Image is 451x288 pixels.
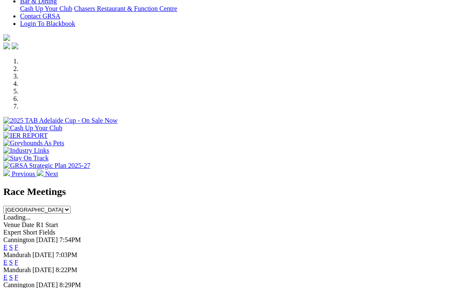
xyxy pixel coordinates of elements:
a: E [3,274,8,281]
a: Login To Blackbook [20,20,75,27]
img: twitter.svg [12,43,18,49]
img: 2025 TAB Adelaide Cup - On Sale Now [3,117,118,124]
a: E [3,259,8,266]
span: [DATE] [33,266,54,273]
a: Previous [3,170,37,177]
a: F [15,259,18,266]
img: Industry Links [3,147,49,154]
span: Mandurah [3,266,31,273]
img: facebook.svg [3,43,10,49]
span: 8:22PM [56,266,77,273]
span: Loading... [3,214,30,221]
span: Date [22,221,34,228]
span: Next [45,170,58,177]
a: F [15,244,18,251]
span: Venue [3,221,20,228]
img: Cash Up Your Club [3,124,62,132]
a: S [9,274,13,281]
img: GRSA Strategic Plan 2025-27 [3,162,90,169]
a: F [15,274,18,281]
span: Short [23,229,38,236]
img: IER REPORT [3,132,48,139]
a: E [3,244,8,251]
span: [DATE] [36,236,58,243]
a: Contact GRSA [20,13,60,20]
a: Next [37,170,58,177]
img: chevron-left-pager-white.svg [3,169,10,176]
span: 7:54PM [59,236,81,243]
span: R1 Start [36,221,58,228]
img: Stay On Track [3,154,48,162]
a: Cash Up Your Club [20,5,72,12]
a: S [9,259,13,266]
span: Expert [3,229,21,236]
span: Fields [39,229,55,236]
span: Previous [12,170,35,177]
span: [DATE] [33,251,54,258]
a: S [9,244,13,251]
a: Chasers Restaurant & Function Centre [74,5,177,12]
span: Cannington [3,236,35,243]
img: Greyhounds As Pets [3,139,64,147]
div: Bar & Dining [20,5,448,13]
h2: Race Meetings [3,186,448,197]
span: Mandurah [3,251,31,258]
img: logo-grsa-white.png [3,34,10,41]
img: chevron-right-pager-white.svg [37,169,43,176]
span: 7:03PM [56,251,77,258]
